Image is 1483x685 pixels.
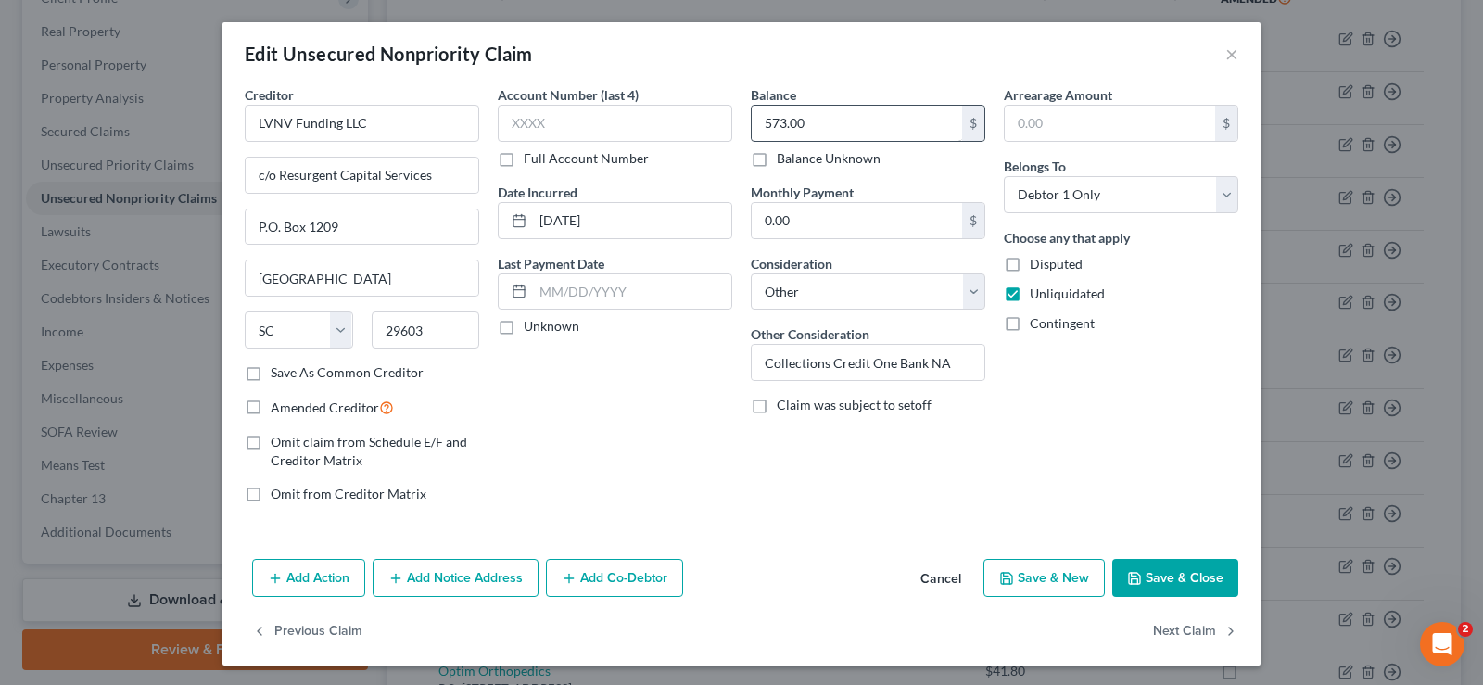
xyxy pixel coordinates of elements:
[752,203,962,238] input: 0.00
[752,106,962,141] input: 0.00
[1215,106,1237,141] div: $
[983,559,1105,598] button: Save & New
[498,254,604,273] label: Last Payment Date
[533,203,731,238] input: MM/DD/YYYY
[524,317,579,336] label: Unknown
[373,559,539,598] button: Add Notice Address
[1004,85,1112,105] label: Arrearage Amount
[498,183,577,202] label: Date Incurred
[1030,256,1083,272] span: Disputed
[1420,622,1464,666] iframe: Intercom live chat
[1004,228,1130,247] label: Choose any that apply
[498,85,639,105] label: Account Number (last 4)
[751,85,796,105] label: Balance
[777,397,932,412] span: Claim was subject to setoff
[1112,559,1238,598] button: Save & Close
[906,561,976,598] button: Cancel
[271,434,467,468] span: Omit claim from Schedule E/F and Creditor Matrix
[777,149,881,168] label: Balance Unknown
[524,149,649,168] label: Full Account Number
[252,559,365,598] button: Add Action
[271,363,424,382] label: Save As Common Creditor
[1458,622,1473,637] span: 2
[246,209,478,245] input: Apt, Suite, etc...
[1004,159,1066,174] span: Belongs To
[246,158,478,193] input: Enter address...
[245,87,294,103] span: Creditor
[372,311,480,349] input: Enter zip...
[962,106,984,141] div: $
[271,400,379,415] span: Amended Creditor
[1153,612,1238,651] button: Next Claim
[1225,43,1238,65] button: ×
[751,254,832,273] label: Consideration
[1030,285,1105,301] span: Unliquidated
[752,345,984,380] input: Specify...
[252,612,362,651] button: Previous Claim
[546,559,683,598] button: Add Co-Debtor
[533,274,731,310] input: MM/DD/YYYY
[498,105,732,142] input: XXXX
[1005,106,1215,141] input: 0.00
[751,324,869,344] label: Other Consideration
[245,105,479,142] input: Search creditor by name...
[271,486,426,501] span: Omit from Creditor Matrix
[246,260,478,296] input: Enter city...
[962,203,984,238] div: $
[1030,315,1095,331] span: Contingent
[751,183,854,202] label: Monthly Payment
[245,41,533,67] div: Edit Unsecured Nonpriority Claim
